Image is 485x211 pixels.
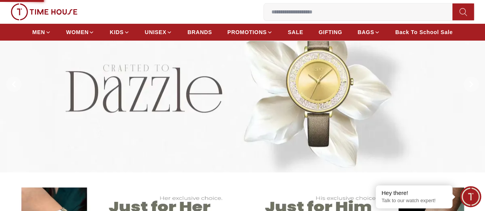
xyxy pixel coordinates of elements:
[288,25,303,39] a: SALE
[32,28,45,36] span: MEN
[110,28,123,36] span: KIDS
[32,25,51,39] a: MEN
[460,186,481,207] div: Chat Widget
[227,25,273,39] a: PROMOTIONS
[381,198,447,204] p: Talk to our watch expert!
[395,25,453,39] a: Back To School Sale
[110,25,129,39] a: KIDS
[395,28,453,36] span: Back To School Sale
[145,28,166,36] span: UNISEX
[145,25,172,39] a: UNISEX
[66,25,95,39] a: WOMEN
[357,25,380,39] a: BAGS
[381,189,447,197] div: Hey there!
[187,25,212,39] a: BRANDS
[66,28,89,36] span: WOMEN
[319,25,342,39] a: GIFTING
[11,3,77,20] img: ...
[288,28,303,36] span: SALE
[187,28,212,36] span: BRANDS
[227,28,267,36] span: PROMOTIONS
[357,28,374,36] span: BAGS
[319,28,342,36] span: GIFTING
